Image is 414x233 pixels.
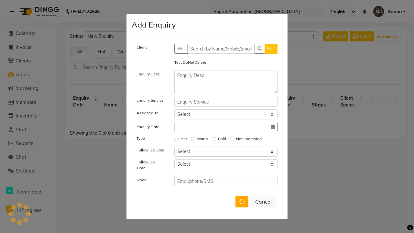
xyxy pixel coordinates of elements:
button: Edit [265,44,278,54]
h4: Add Enquiry [132,19,176,30]
label: Assigned To [136,110,158,116]
input: Enquiry Service [174,97,278,107]
button: +91 [174,44,188,54]
label: Enquiry Date [136,124,159,130]
span: Edit [267,46,275,51]
input: Email/phone/SMS [174,176,278,186]
label: Not Interested [236,136,262,142]
label: Type [136,136,145,141]
label: Test DoNotDelete [174,60,206,65]
button: Cancel [251,195,276,208]
label: Client [136,44,147,50]
label: Follow Up Date [136,147,164,153]
label: Enquiry Desc [136,71,160,77]
label: Enquiry Service [136,97,164,103]
input: Search by Name/Mobile/Email/Code [187,44,255,54]
label: Warm [197,136,208,142]
label: Follow Up Time [136,159,165,171]
label: Cold [218,136,226,142]
label: Hot [180,136,187,142]
label: Mode [136,177,147,183]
